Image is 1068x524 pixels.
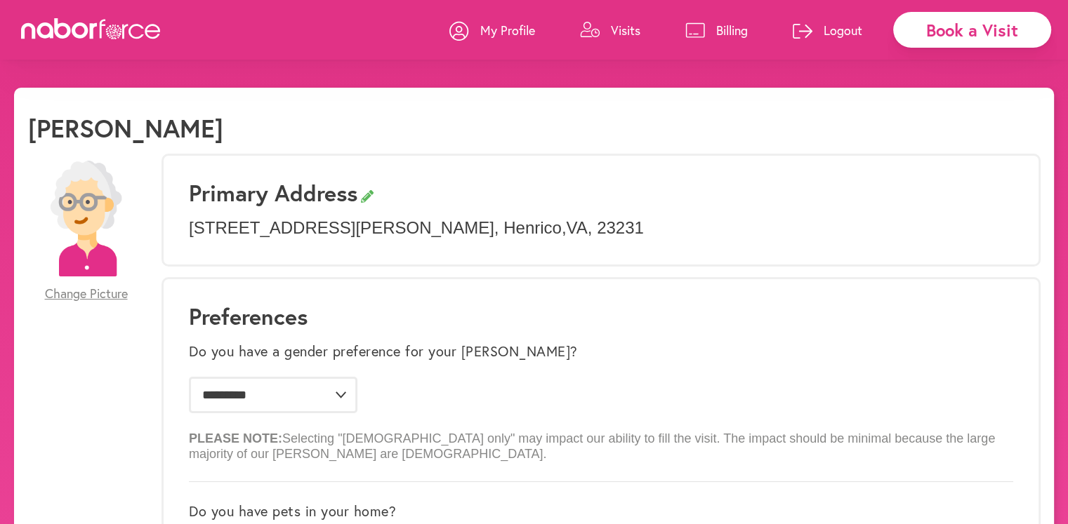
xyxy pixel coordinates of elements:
[685,9,748,51] a: Billing
[793,9,862,51] a: Logout
[189,420,1013,462] p: Selecting "[DEMOGRAPHIC_DATA] only" may impact our ability to fill the visit. The impact should b...
[189,303,1013,330] h1: Preferences
[45,286,128,302] span: Change Picture
[716,22,748,39] p: Billing
[189,431,282,445] b: PLEASE NOTE:
[189,503,396,520] label: Do you have pets in your home?
[449,9,535,51] a: My Profile
[580,9,640,51] a: Visits
[28,161,144,276] img: efc20bcf08b0dac87679abea64c1faab.png
[611,22,640,39] p: Visits
[28,113,223,143] h1: [PERSON_NAME]
[189,343,578,360] label: Do you have a gender preference for your [PERSON_NAME]?
[189,218,1013,239] p: [STREET_ADDRESS][PERSON_NAME] , Henrico , VA , 23231
[824,22,862,39] p: Logout
[189,180,1013,206] h3: Primary Address
[893,12,1051,48] div: Book a Visit
[480,22,535,39] p: My Profile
